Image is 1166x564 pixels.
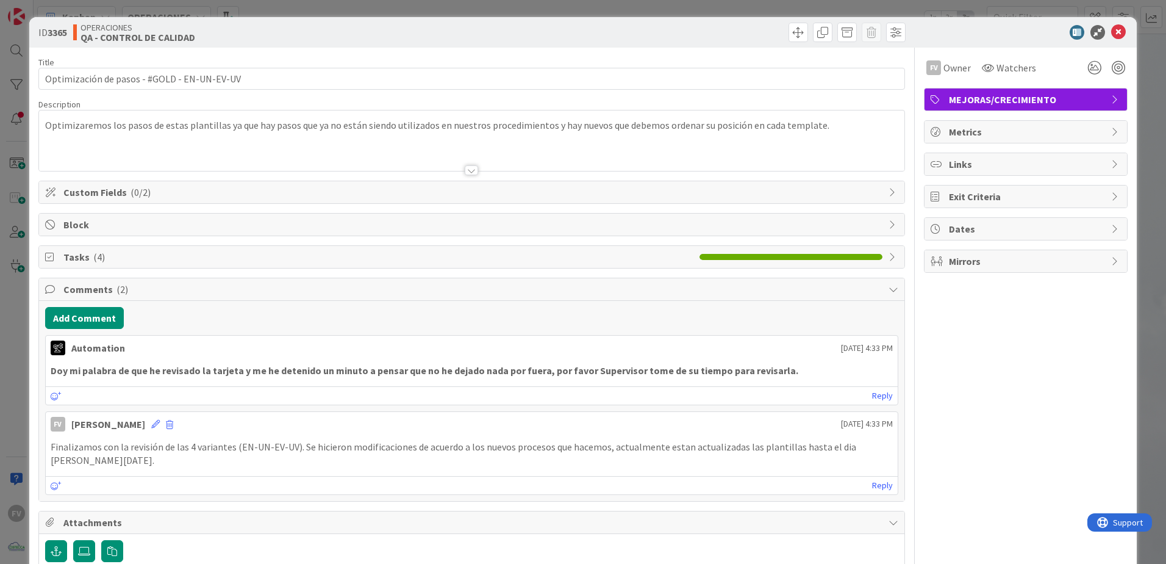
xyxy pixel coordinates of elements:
div: FV [926,60,941,75]
span: ( 4 ) [93,251,105,263]
span: [DATE] 4:33 PM [841,418,893,430]
label: Title [38,57,54,68]
span: ID [38,25,67,40]
span: [DATE] 4:33 PM [841,342,893,355]
span: Metrics [949,125,1105,139]
div: FV [51,417,65,432]
span: Block [63,217,882,232]
b: 3365 [48,26,67,38]
span: Owner [943,60,971,75]
input: type card name here... [38,68,905,90]
span: Exit Criteria [949,189,1105,204]
span: Attachments [63,515,882,530]
p: Optimizaremos los pasos de estas plantillas ya que hay pasos que ya no están siendo utilizados en... [45,118,898,132]
span: Tasks [63,250,693,264]
span: Dates [949,222,1105,236]
a: Reply [872,388,893,403]
span: OPERACIONES [80,23,195,32]
strong: Doy mi palabra de que he revisado la tarjeta y me he detenido un minuto a pensar que no he dejado... [51,364,648,377]
b: QA - CONTROL DE CALIDAD [80,32,195,42]
span: ( 2 ) [116,283,128,295]
span: Links [949,157,1105,172]
span: MEJORAS/CRECIMIENTO [949,92,1105,107]
strong: tome de su tiempo para revisarla. [649,364,798,377]
p: Finalizamos con la revisión de las 4 variantes (EN-UN-EV-UV). Se hicieron modificaciones de acuer... [51,440,893,468]
span: Comments [63,282,882,297]
a: Reply [872,478,893,493]
span: Description [38,99,80,110]
span: ( 0/2 ) [131,186,151,198]
span: Support [26,2,55,16]
span: Watchers [996,60,1036,75]
button: Add Comment [45,307,124,329]
span: Mirrors [949,254,1105,269]
div: Automation [71,341,125,355]
div: [PERSON_NAME] [71,417,145,432]
span: Custom Fields [63,185,882,200]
